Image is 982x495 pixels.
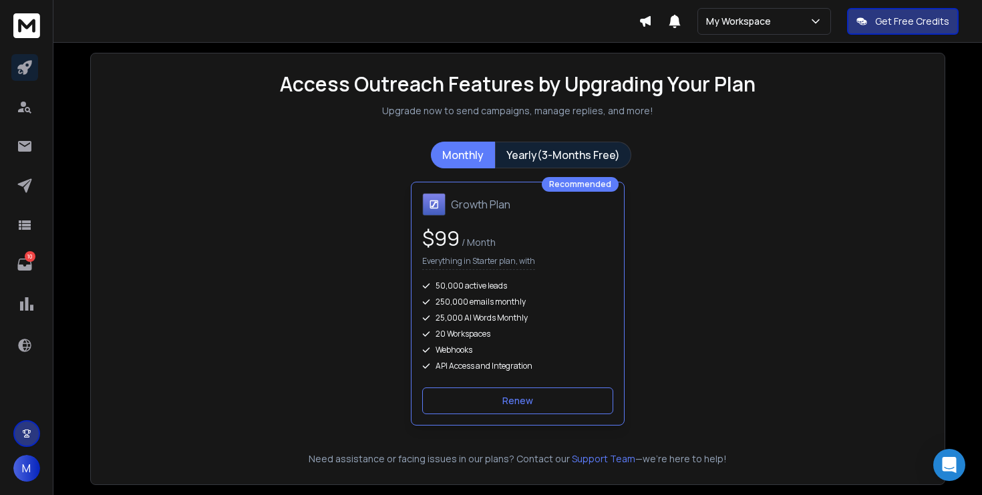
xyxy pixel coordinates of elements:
h1: Growth Plan [451,196,510,212]
button: Support Team [572,452,635,466]
div: API Access and Integration [422,361,613,371]
div: 25,000 AI Words Monthly [422,313,613,323]
button: M [13,455,40,482]
div: Webhooks [422,345,613,355]
img: Growth Plan icon [422,193,446,216]
h1: Access Outreach Features by Upgrading Your Plan [280,72,756,96]
span: $ 99 [422,224,460,252]
div: 50,000 active leads [422,281,613,291]
button: Monthly [431,142,495,168]
p: Everything in Starter plan, with [422,256,535,270]
button: Get Free Credits [847,8,959,35]
div: Open Intercom Messenger [933,449,965,481]
div: 250,000 emails monthly [422,297,613,307]
a: 10 [11,251,38,278]
button: Yearly(3-Months Free) [495,142,631,168]
div: Recommended [542,177,619,192]
p: 10 [25,251,35,262]
p: Get Free Credits [875,15,949,28]
div: 20 Workspaces [422,329,613,339]
button: Renew [422,387,613,414]
p: Need assistance or facing issues in our plans? Contact our —we're here to help! [110,452,926,466]
p: My Workspace [706,15,776,28]
p: Upgrade now to send campaigns, manage replies, and more! [382,104,653,118]
span: / Month [460,236,496,249]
